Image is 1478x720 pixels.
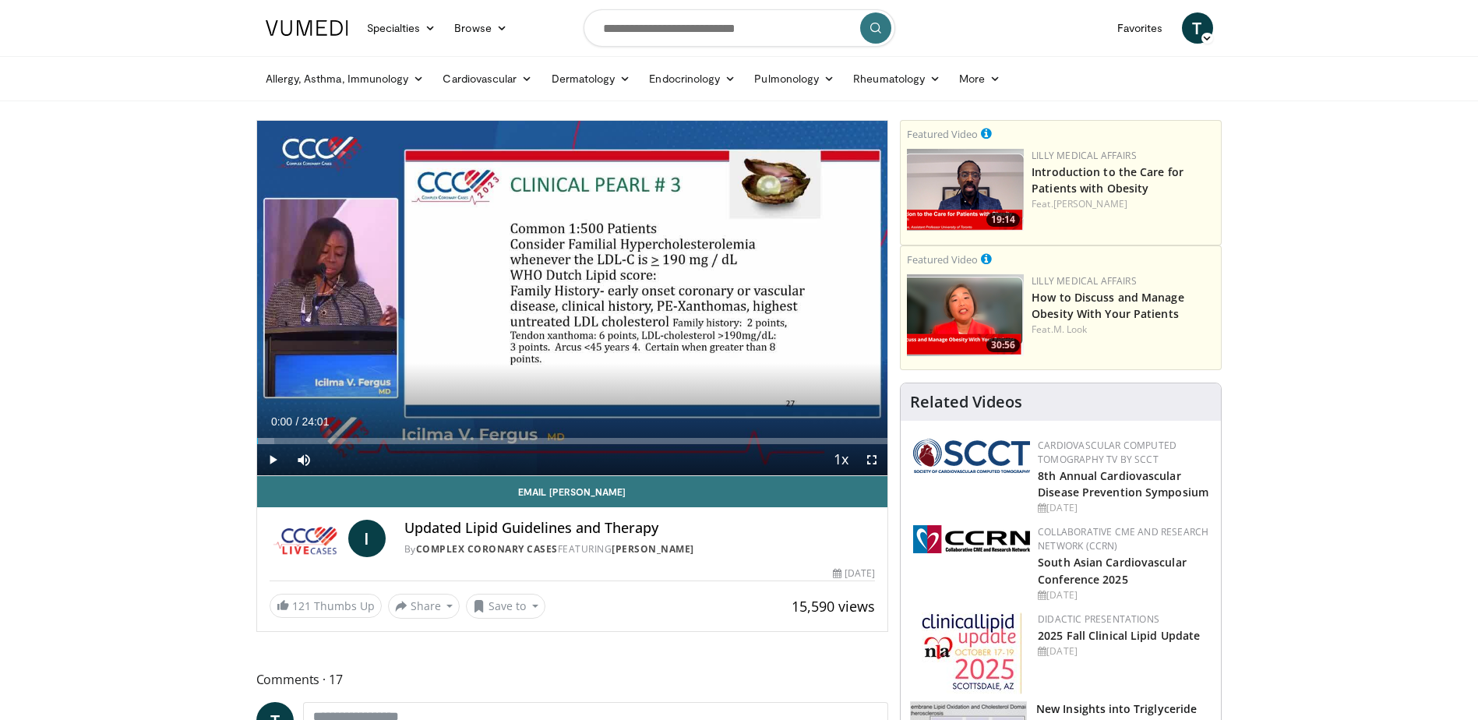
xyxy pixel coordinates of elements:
button: Mute [288,444,319,475]
a: Lilly Medical Affairs [1032,149,1137,162]
span: Comments 17 [256,669,889,690]
h4: Updated Lipid Guidelines and Therapy [404,520,875,537]
a: 121 Thumbs Up [270,594,382,618]
a: Collaborative CME and Research Network (CCRN) [1038,525,1208,552]
div: [DATE] [1038,588,1208,602]
button: Share [388,594,460,619]
a: 2025 Fall Clinical Lipid Update [1038,628,1200,643]
a: Allergy, Asthma, Immunology [256,63,434,94]
a: Email [PERSON_NAME] [257,476,888,507]
a: Introduction to the Care for Patients with Obesity [1032,164,1183,196]
span: 15,590 views [792,597,875,616]
a: More [950,63,1010,94]
a: Browse [445,12,517,44]
div: Didactic Presentations [1038,612,1208,626]
span: 30:56 [986,338,1020,352]
a: Pulmonology [745,63,844,94]
span: / [296,415,299,428]
div: [DATE] [833,566,875,581]
a: Cardiovascular Computed Tomography TV by SCCT [1038,439,1176,466]
a: [PERSON_NAME] [1053,197,1127,210]
img: Complex Coronary Cases [270,520,342,557]
a: I [348,520,386,557]
input: Search topics, interventions [584,9,895,47]
a: Cardiovascular [433,63,541,94]
a: T [1182,12,1213,44]
a: Dermatology [542,63,640,94]
div: Feat. [1032,323,1215,337]
a: Rheumatology [844,63,950,94]
button: Fullscreen [856,444,887,475]
div: [DATE] [1038,644,1208,658]
video-js: Video Player [257,121,888,476]
h4: Related Videos [910,393,1022,411]
div: By FEATURING [404,542,875,556]
small: Featured Video [907,252,978,266]
a: [PERSON_NAME] [612,542,694,556]
div: Progress Bar [257,438,888,444]
img: acc2e291-ced4-4dd5-b17b-d06994da28f3.png.150x105_q85_crop-smart_upscale.png [907,149,1024,231]
img: a04ee3ba-8487-4636-b0fb-5e8d268f3737.png.150x105_q85_autocrop_double_scale_upscale_version-0.2.png [913,525,1030,553]
span: 24:01 [302,415,329,428]
a: M. Look [1053,323,1088,336]
div: [DATE] [1038,501,1208,515]
span: 19:14 [986,213,1020,227]
button: Playback Rate [825,444,856,475]
img: d65bce67-f81a-47c5-b47d-7b8806b59ca8.jpg.150x105_q85_autocrop_double_scale_upscale_version-0.2.jpg [922,612,1022,694]
img: 51a70120-4f25-49cc-93a4-67582377e75f.png.150x105_q85_autocrop_double_scale_upscale_version-0.2.png [913,439,1030,473]
a: 30:56 [907,274,1024,356]
a: Complex Coronary Cases [416,542,558,556]
a: 19:14 [907,149,1024,231]
a: Endocrinology [640,63,745,94]
img: c98a6a29-1ea0-4bd5-8cf5-4d1e188984a7.png.150x105_q85_crop-smart_upscale.png [907,274,1024,356]
a: 8th Annual Cardiovascular Disease Prevention Symposium [1038,468,1208,499]
span: 0:00 [271,415,292,428]
button: Save to [466,594,545,619]
a: Favorites [1108,12,1173,44]
a: Lilly Medical Affairs [1032,274,1137,288]
small: Featured Video [907,127,978,141]
a: South Asian Cardiovascular Conference 2025 [1038,555,1187,586]
button: Play [257,444,288,475]
div: Feat. [1032,197,1215,211]
a: Specialties [358,12,446,44]
img: VuMedi Logo [266,20,348,36]
span: 121 [292,598,311,613]
a: How to Discuss and Manage Obesity With Your Patients [1032,290,1184,321]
